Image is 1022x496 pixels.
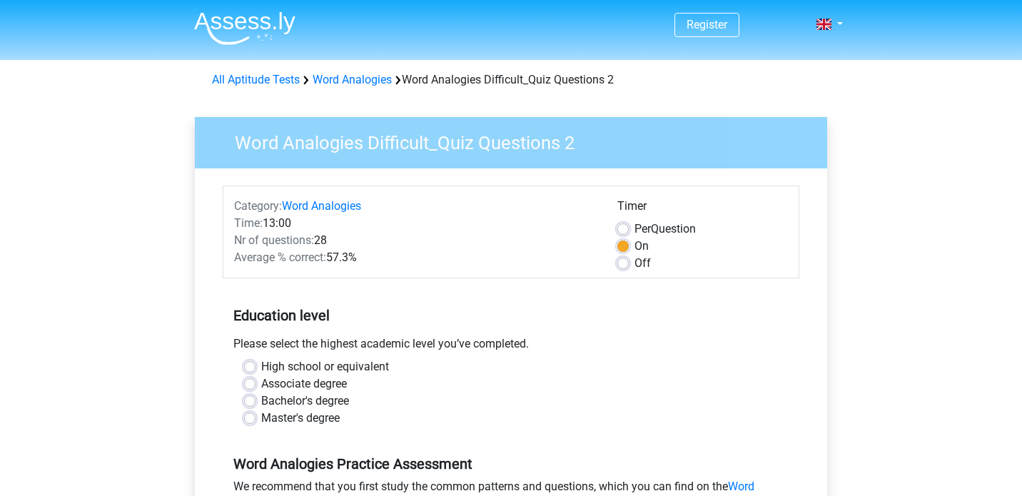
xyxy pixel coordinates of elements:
[261,410,340,427] label: Master's degree
[233,301,789,330] h5: Education level
[194,11,295,45] img: Assessly
[261,375,347,393] label: Associate degree
[617,198,788,221] div: Timer
[634,222,651,236] span: Per
[223,232,607,249] div: 28
[634,255,651,272] label: Off
[261,393,349,410] label: Bachelor's degree
[212,73,300,86] a: All Aptitude Tests
[313,73,392,86] a: Word Analogies
[687,18,727,31] a: Register
[234,233,314,247] span: Nr of questions:
[634,221,696,238] label: Question
[223,215,607,232] div: 13:00
[234,250,326,264] span: Average % correct:
[234,199,282,213] span: Category:
[206,71,816,88] div: Word Analogies Difficult_Quiz Questions 2
[233,455,789,472] h5: Word Analogies Practice Assessment
[218,126,816,154] h3: Word Analogies Difficult_Quiz Questions 2
[223,249,607,266] div: 57.3%
[634,238,649,255] label: On
[261,358,389,375] label: High school or equivalent
[282,199,361,213] a: Word Analogies
[223,335,799,358] div: Please select the highest academic level you’ve completed.
[234,216,263,230] span: Time:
